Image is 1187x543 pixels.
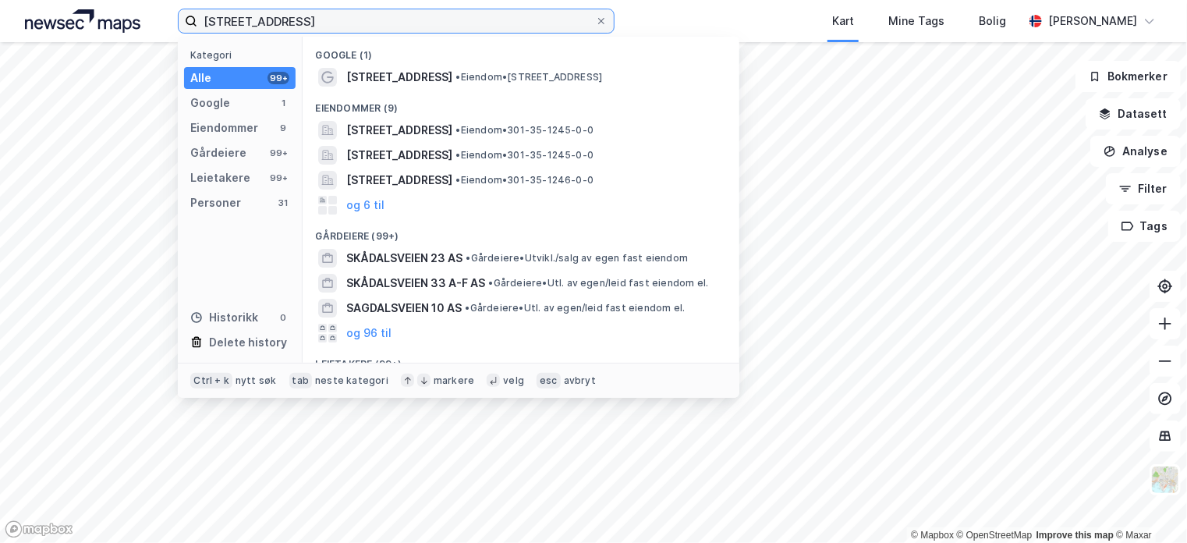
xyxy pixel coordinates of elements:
[346,299,462,318] span: SAGDALSVEIEN 10 AS
[346,274,485,293] span: SKÅDALSVEIEN 33 A-F AS
[209,333,287,352] div: Delete history
[289,373,313,389] div: tab
[346,196,384,215] button: og 6 til
[268,172,289,184] div: 99+
[236,374,277,387] div: nytt søk
[303,346,739,374] div: Leietakere (99+)
[277,197,289,209] div: 31
[564,374,596,387] div: avbryt
[277,97,289,109] div: 1
[1150,465,1180,495] img: Z
[455,149,593,161] span: Eiendom • 301-35-1245-0-0
[303,218,739,246] div: Gårdeiere (99+)
[190,144,246,162] div: Gårdeiere
[5,520,73,538] a: Mapbox homepage
[1106,173,1181,204] button: Filter
[190,49,296,61] div: Kategori
[957,530,1033,541] a: OpenStreetMap
[303,90,739,118] div: Eiendommer (9)
[190,308,258,327] div: Historikk
[832,12,854,30] div: Kart
[190,69,211,87] div: Alle
[346,324,392,342] button: og 96 til
[1109,468,1187,543] iframe: Chat Widget
[1086,98,1181,130] button: Datasett
[268,72,289,84] div: 99+
[466,252,470,264] span: •
[455,174,593,186] span: Eiendom • 301-35-1246-0-0
[455,174,460,186] span: •
[346,146,452,165] span: [STREET_ADDRESS]
[190,119,258,137] div: Eiendommer
[197,9,595,33] input: Søk på adresse, matrikkel, gårdeiere, leietakere eller personer
[888,12,944,30] div: Mine Tags
[190,193,241,212] div: Personer
[465,302,685,314] span: Gårdeiere • Utl. av egen/leid fast eiendom el.
[1090,136,1181,167] button: Analyse
[1036,530,1114,541] a: Improve this map
[537,373,561,389] div: esc
[303,37,739,65] div: Google (1)
[979,12,1006,30] div: Bolig
[315,374,388,387] div: neste kategori
[455,149,460,161] span: •
[455,124,460,136] span: •
[488,277,708,289] span: Gårdeiere • Utl. av egen/leid fast eiendom el.
[268,147,289,159] div: 99+
[1108,211,1181,242] button: Tags
[346,68,452,87] span: [STREET_ADDRESS]
[346,171,452,190] span: [STREET_ADDRESS]
[190,94,230,112] div: Google
[465,302,469,314] span: •
[911,530,954,541] a: Mapbox
[346,121,452,140] span: [STREET_ADDRESS]
[277,122,289,134] div: 9
[488,277,493,289] span: •
[455,71,602,83] span: Eiendom • [STREET_ADDRESS]
[1075,61,1181,92] button: Bokmerker
[455,124,593,137] span: Eiendom • 301-35-1245-0-0
[25,9,140,33] img: logo.a4113a55bc3d86da70a041830d287a7e.svg
[503,374,524,387] div: velg
[434,374,474,387] div: markere
[346,249,462,268] span: SKÅDALSVEIEN 23 AS
[277,311,289,324] div: 0
[466,252,688,264] span: Gårdeiere • Utvikl./salg av egen fast eiendom
[1048,12,1137,30] div: [PERSON_NAME]
[455,71,460,83] span: •
[190,169,250,187] div: Leietakere
[190,373,232,389] div: Ctrl + k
